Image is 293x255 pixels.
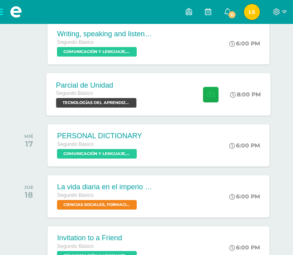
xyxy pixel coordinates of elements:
div: 6:00 PM [229,193,260,200]
div: La vida diaria en el imperio romano [57,183,153,191]
div: 17 [24,139,33,149]
span: COMUNICACIÓN Y LENGUAJE, IDIOMA EXTRANJERO 'Sección B' [57,149,137,159]
span: COMUNICACIÓN Y LENGUAJE, IDIOMA EXTRANJERO 'Sección B' [57,47,137,57]
span: Segundo Básico [56,90,93,96]
span: 11 [228,10,236,19]
span: Segundo Básico [57,39,94,45]
div: JUE [24,184,33,190]
div: 18 [24,190,33,200]
span: Segundo Básico [57,192,94,198]
span: TECNOLOGÍAS DEL APRENDIZAJE Y LA COMUNICACIÓN 'Sección B' [56,98,137,108]
div: 6:00 PM [229,244,260,251]
div: 6:00 PM [229,142,260,149]
div: PERSONAL DICTIONARY [57,132,142,140]
div: 6:00 PM [229,40,260,47]
span: Segundo Básico [57,141,94,147]
div: 8:00 PM [230,91,261,98]
div: MIÉ [24,133,33,139]
span: CIENCIAS SOCIALES, FORMACIÓN CIUDADANA E INTERCULTURALIDAD 'Sección B' [57,200,137,210]
div: Parcial de Unidad [56,81,139,89]
div: Invitation to a Friend [57,234,139,242]
span: Segundo Básico [57,243,94,249]
img: 570c6262f4615733c4bbd785e14e126d.png [244,4,260,20]
div: Writing, speaking and listening. [57,30,153,38]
